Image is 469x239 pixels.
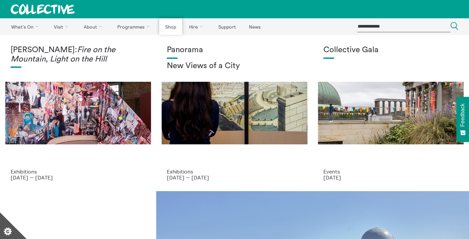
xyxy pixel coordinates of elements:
a: News [243,18,266,35]
a: Visit [48,18,77,35]
a: Support [212,18,242,35]
p: Events [323,169,458,175]
a: Collective Gala 2023. Image credit Sally Jubb. Collective Gala Events [DATE] [313,35,469,191]
h2: New Views of a City [167,61,302,71]
a: Collective Panorama June 2025 small file 8 Panorama New Views of a City Exhibitions [DATE] — [DATE] [156,35,312,191]
p: [DATE] [323,175,458,180]
h1: Panorama [167,46,302,55]
a: Hire [183,18,211,35]
p: Exhibitions [167,169,302,175]
h1: Collective Gala [323,46,458,55]
span: Feedback [460,103,466,127]
h1: [PERSON_NAME]: [11,46,146,64]
p: [DATE] — [DATE] [11,175,146,180]
em: Fire on the Mountain, Light on the Hill [11,46,115,63]
a: Shop [159,18,182,35]
button: Feedback - Show survey [456,97,469,142]
a: Programmes [112,18,158,35]
p: [DATE] — [DATE] [167,175,302,180]
p: Exhibitions [11,169,146,175]
a: What's On [5,18,47,35]
a: About [78,18,110,35]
